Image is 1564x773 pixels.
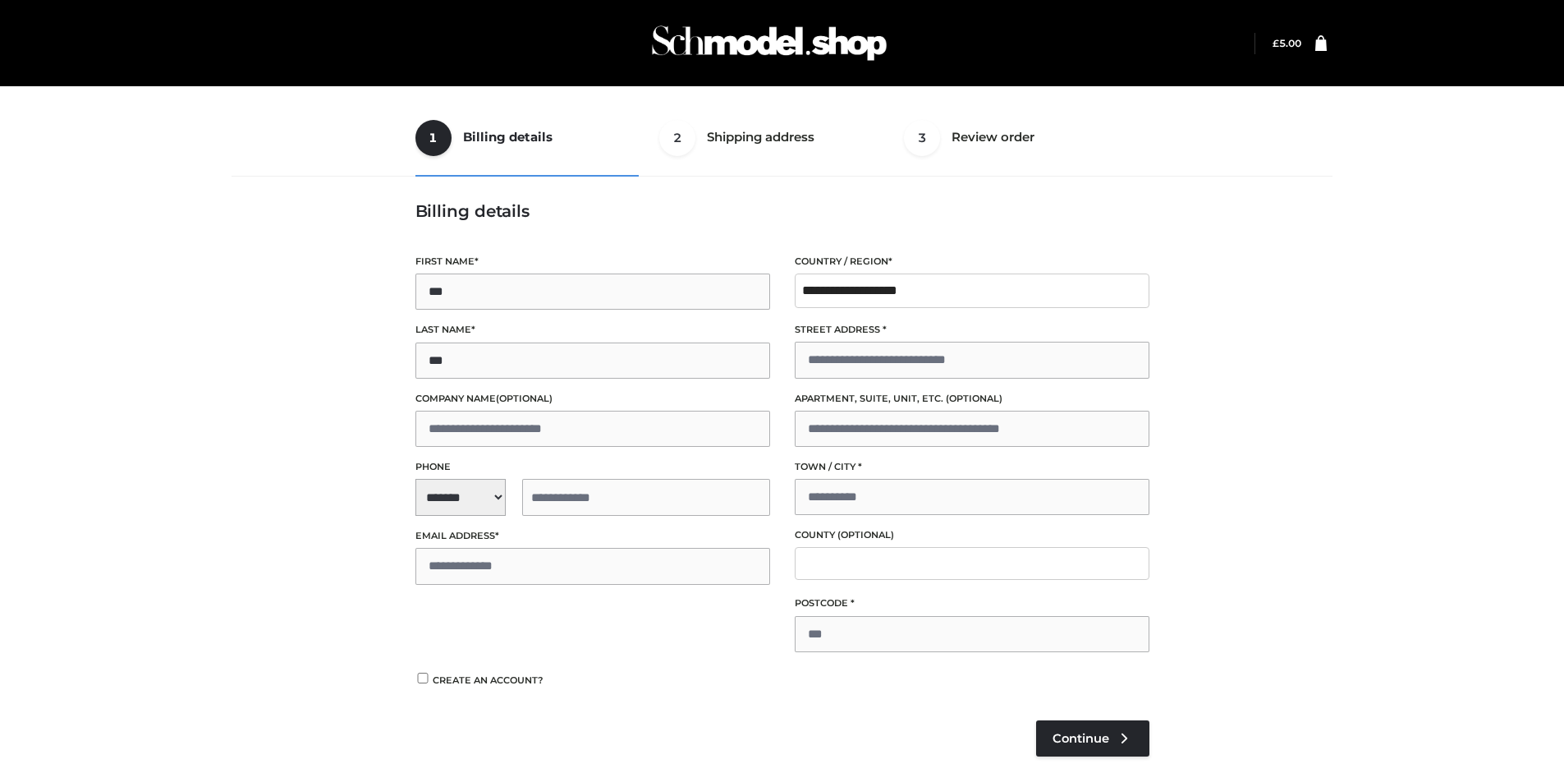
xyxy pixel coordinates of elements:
[1053,731,1109,746] span: Continue
[1273,37,1301,49] a: £5.00
[837,529,894,541] span: (optional)
[1036,720,1149,757] a: Continue
[433,674,544,686] span: Create an account?
[415,201,1149,221] h3: Billing details
[795,527,1149,543] label: County
[415,391,770,407] label: Company name
[946,393,1002,404] span: (optional)
[415,528,770,544] label: Email address
[795,596,1149,611] label: Postcode
[415,459,770,475] label: Phone
[795,391,1149,407] label: Apartment, suite, unit, etc.
[415,254,770,269] label: First name
[496,393,553,404] span: (optional)
[415,673,430,683] input: Create an account?
[1273,37,1279,49] span: £
[795,459,1149,475] label: Town / City
[795,322,1149,338] label: Street address
[795,254,1149,269] label: Country / Region
[1273,37,1301,49] bdi: 5.00
[646,11,892,76] img: Schmodel Admin 964
[415,322,770,338] label: Last name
